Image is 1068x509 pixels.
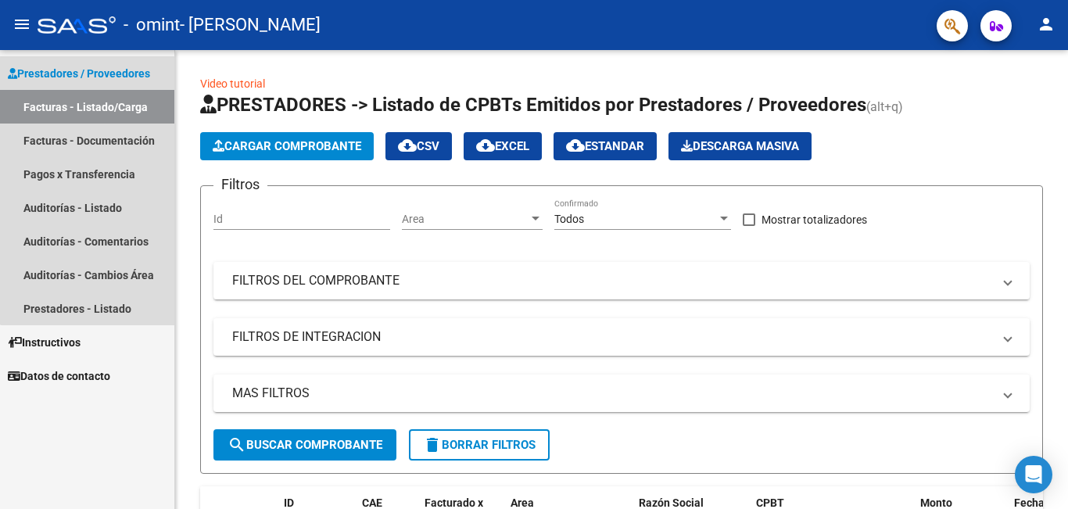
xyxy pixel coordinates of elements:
[511,496,534,509] span: Area
[920,496,952,509] span: Monto
[8,334,81,351] span: Instructivos
[200,77,265,90] a: Video tutorial
[213,174,267,195] h3: Filtros
[200,94,866,116] span: PRESTADORES -> Listado de CPBTs Emitidos por Prestadores / Proveedores
[8,367,110,385] span: Datos de contacto
[284,496,294,509] span: ID
[1015,456,1052,493] div: Open Intercom Messenger
[398,139,439,153] span: CSV
[756,496,784,509] span: CPBT
[228,438,382,452] span: Buscar Comprobante
[8,65,150,82] span: Prestadores / Proveedores
[213,139,361,153] span: Cargar Comprobante
[362,496,382,509] span: CAE
[554,132,657,160] button: Estandar
[476,136,495,155] mat-icon: cloud_download
[13,15,31,34] mat-icon: menu
[180,8,321,42] span: - [PERSON_NAME]
[124,8,180,42] span: - omint
[566,139,644,153] span: Estandar
[639,496,704,509] span: Razón Social
[213,262,1030,299] mat-expansion-panel-header: FILTROS DEL COMPROBANTE
[668,132,812,160] app-download-masive: Descarga masiva de comprobantes (adjuntos)
[554,213,584,225] span: Todos
[385,132,452,160] button: CSV
[213,318,1030,356] mat-expansion-panel-header: FILTROS DE INTEGRACION
[423,438,536,452] span: Borrar Filtros
[476,139,529,153] span: EXCEL
[409,429,550,461] button: Borrar Filtros
[200,132,374,160] button: Cargar Comprobante
[866,99,903,114] span: (alt+q)
[398,136,417,155] mat-icon: cloud_download
[232,328,992,346] mat-panel-title: FILTROS DE INTEGRACION
[402,213,529,226] span: Area
[681,139,799,153] span: Descarga Masiva
[213,429,396,461] button: Buscar Comprobante
[1037,15,1055,34] mat-icon: person
[566,136,585,155] mat-icon: cloud_download
[668,132,812,160] button: Descarga Masiva
[464,132,542,160] button: EXCEL
[232,272,992,289] mat-panel-title: FILTROS DEL COMPROBANTE
[762,210,867,229] span: Mostrar totalizadores
[423,436,442,454] mat-icon: delete
[213,375,1030,412] mat-expansion-panel-header: MAS FILTROS
[232,385,992,402] mat-panel-title: MAS FILTROS
[228,436,246,454] mat-icon: search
